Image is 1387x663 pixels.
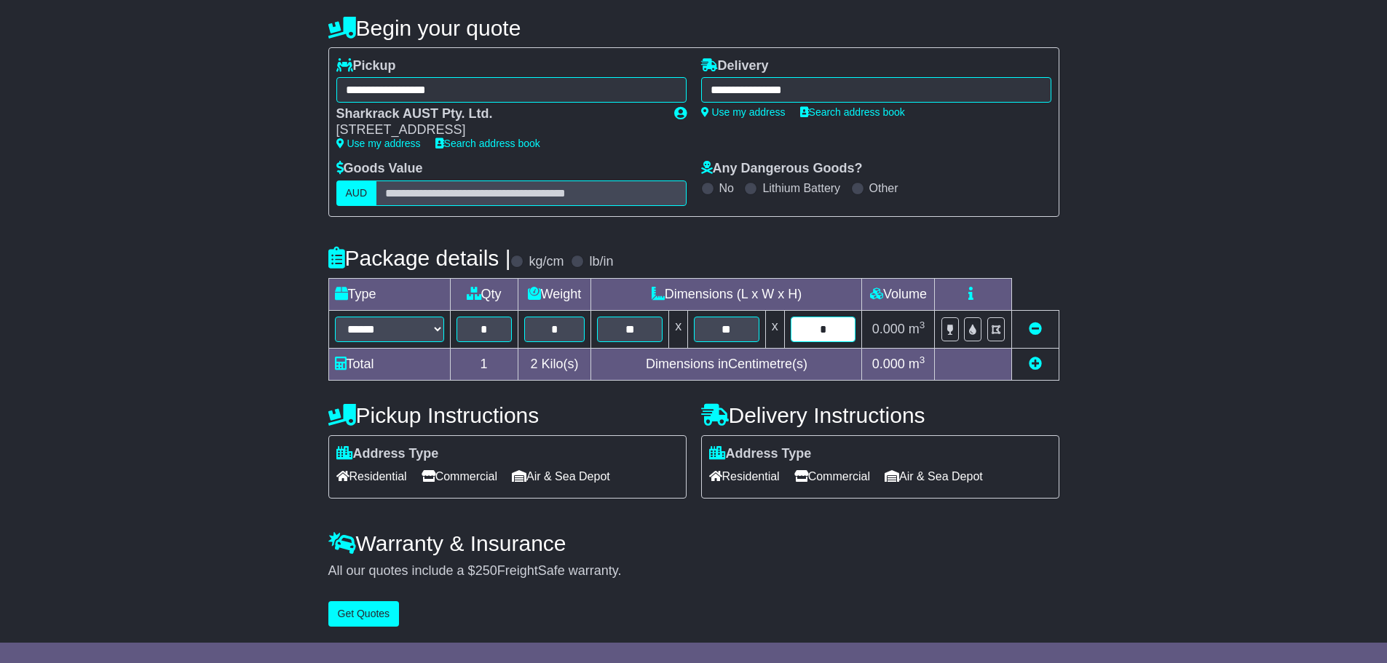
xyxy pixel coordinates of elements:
[589,254,613,270] label: lb/in
[920,354,925,365] sup: 3
[336,138,421,149] a: Use my address
[1029,322,1042,336] a: Remove this item
[701,161,863,177] label: Any Dangerous Goods?
[909,322,925,336] span: m
[450,278,518,310] td: Qty
[909,357,925,371] span: m
[336,106,660,122] div: Sharkrack AUST Pty. Ltd.
[512,465,610,488] span: Air & Sea Depot
[450,348,518,380] td: 1
[336,446,439,462] label: Address Type
[709,465,780,488] span: Residential
[475,563,497,578] span: 250
[422,465,497,488] span: Commercial
[530,357,537,371] span: 2
[328,246,511,270] h4: Package details |
[701,106,786,118] a: Use my address
[701,403,1059,427] h4: Delivery Instructions
[719,181,734,195] label: No
[862,278,935,310] td: Volume
[328,348,450,380] td: Total
[762,181,840,195] label: Lithium Battery
[336,465,407,488] span: Residential
[709,446,812,462] label: Address Type
[872,322,905,336] span: 0.000
[529,254,564,270] label: kg/cm
[328,601,400,627] button: Get Quotes
[336,122,660,138] div: [STREET_ADDRESS]
[518,348,591,380] td: Kilo(s)
[591,278,862,310] td: Dimensions (L x W x H)
[328,403,687,427] h4: Pickup Instructions
[765,310,784,348] td: x
[669,310,688,348] td: x
[872,357,905,371] span: 0.000
[885,465,983,488] span: Air & Sea Depot
[1029,357,1042,371] a: Add new item
[328,16,1059,40] h4: Begin your quote
[869,181,898,195] label: Other
[336,58,396,74] label: Pickup
[591,348,862,380] td: Dimensions in Centimetre(s)
[794,465,870,488] span: Commercial
[701,58,769,74] label: Delivery
[328,563,1059,579] div: All our quotes include a $ FreightSafe warranty.
[518,278,591,310] td: Weight
[800,106,905,118] a: Search address book
[920,319,925,330] sup: 3
[435,138,540,149] a: Search address book
[336,161,423,177] label: Goods Value
[328,278,450,310] td: Type
[336,180,377,206] label: AUD
[328,531,1059,555] h4: Warranty & Insurance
